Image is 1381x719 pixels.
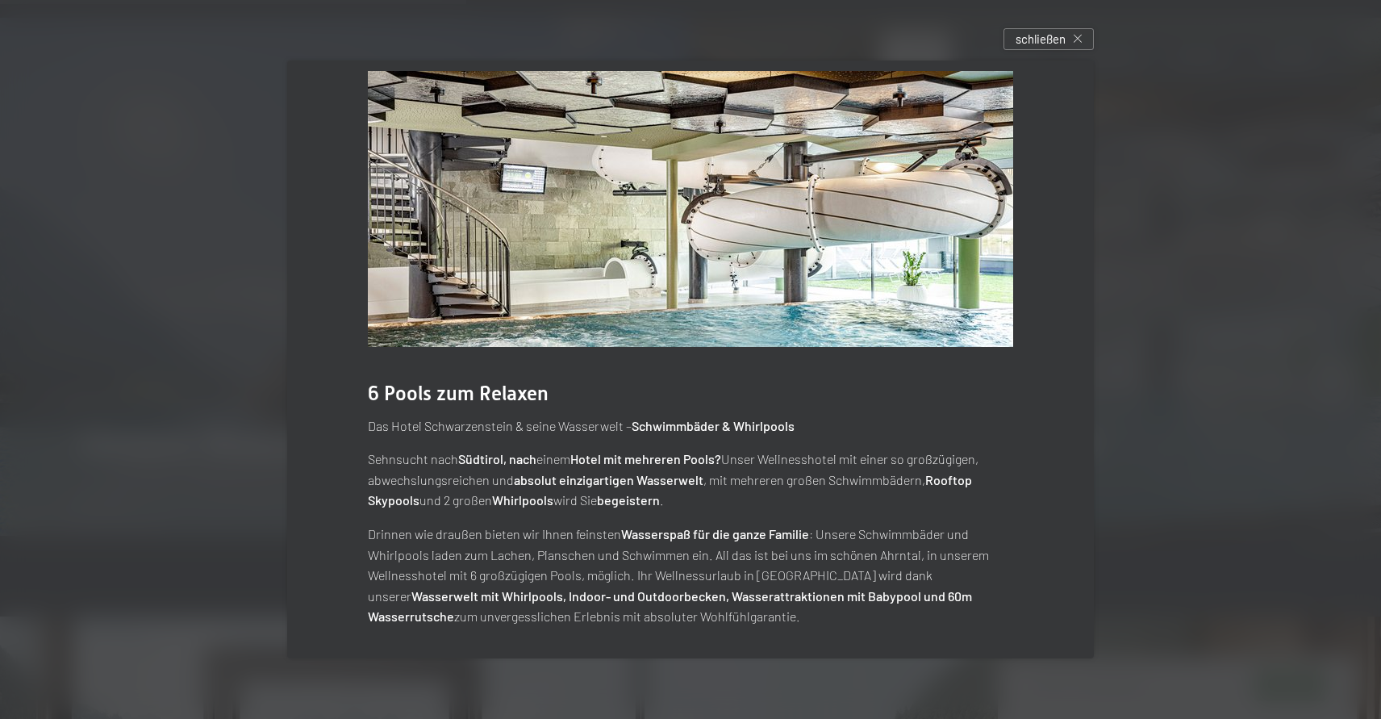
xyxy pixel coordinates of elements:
[368,524,1013,627] p: Drinnen wie draußen bieten wir Ihnen feinsten : Unsere Schwimmbäder und Whirlpools laden zum Lach...
[368,449,1013,511] p: Sehnsucht nach einem Unser Wellnesshotel mit einer so großzügigen, abwechslungsreichen und , mit ...
[458,451,536,466] strong: Südtirol, nach
[368,71,1013,347] img: Urlaub - Schwimmbad - Sprudelbänke - Babybecken uvw.
[597,492,660,508] strong: begeistern
[632,418,795,433] strong: Schwimmbäder & Whirlpools
[1016,31,1066,48] span: schließen
[368,382,549,405] span: 6 Pools zum Relaxen
[514,472,703,487] strong: absolut einzigartigen Wasserwelt
[492,492,553,508] strong: Whirlpools
[621,526,809,541] strong: Wasserspaß für die ganze Familie
[368,588,972,625] strong: Wasserwelt mit Whirlpools, Indoor- und Outdoorbecken, Wasserattraktionen mit Babypool und 60m Was...
[368,416,1013,437] p: Das Hotel Schwarzenstein & seine Wasserwelt –
[570,451,721,466] strong: Hotel mit mehreren Pools?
